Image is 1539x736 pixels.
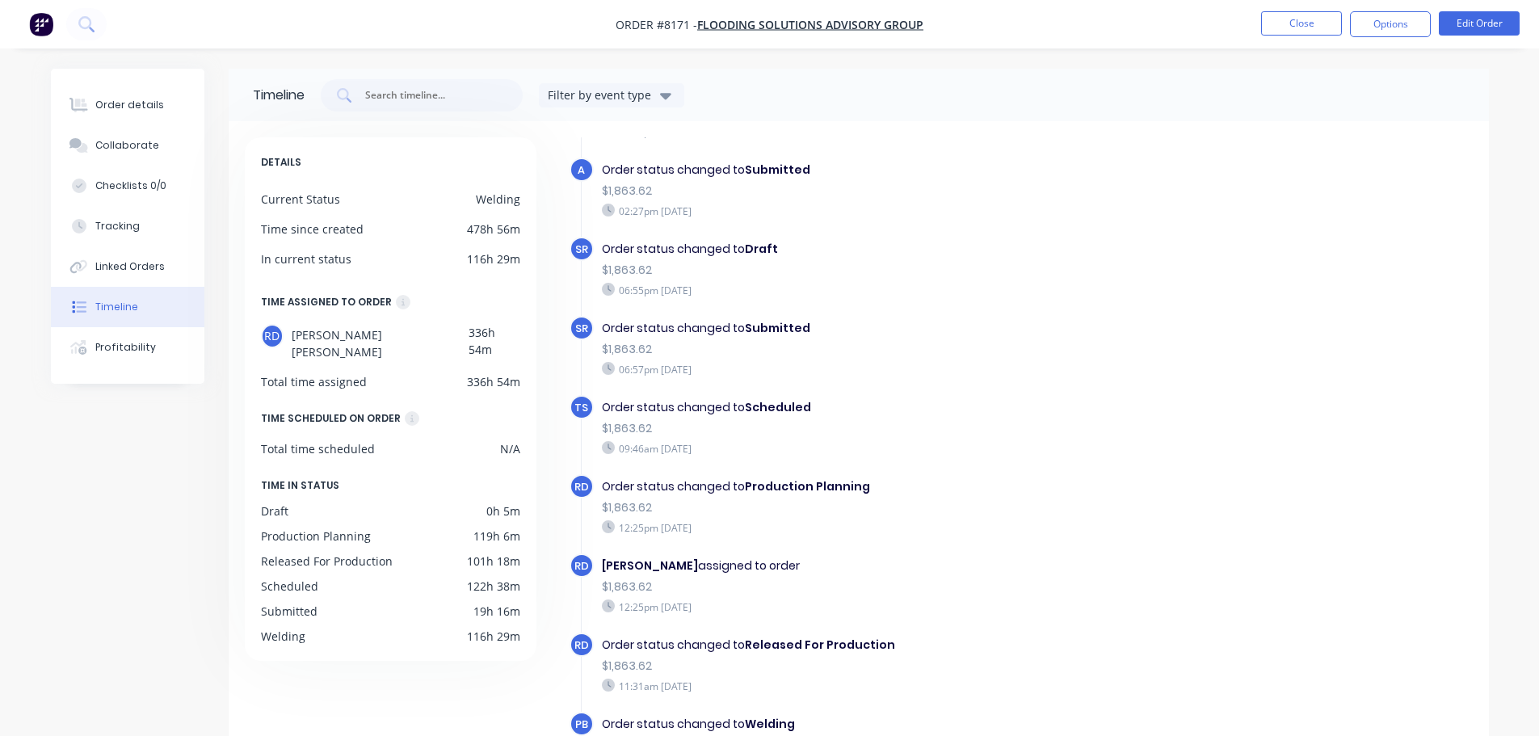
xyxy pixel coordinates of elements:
div: Timeline [95,300,138,314]
b: Welding [745,716,795,732]
button: Profitability [51,327,204,368]
b: Submitted [745,162,810,178]
span: RD [574,479,589,494]
span: Order #8171 - [616,17,697,32]
div: 478h 56m [467,221,520,238]
div: RD [261,324,284,348]
div: Draft [261,503,288,519]
span: PB [575,717,588,732]
div: Order status changed to [602,637,1161,654]
div: Order details [95,98,164,112]
div: Time since created [261,221,364,238]
img: Factory [29,12,53,36]
div: 119h 6m [473,528,520,545]
div: TIME SCHEDULED ON ORDER [261,410,401,427]
div: Profitability [95,340,156,355]
div: assigned to order [602,557,1161,574]
div: 336h 54m [467,373,520,390]
span: RD [574,637,589,653]
b: Scheduled [745,399,811,415]
div: 12:25pm [DATE] [602,599,1161,614]
div: Order status changed to [602,320,1161,337]
button: Edit Order [1439,11,1520,36]
span: SR [575,242,588,257]
button: Order details [51,85,204,125]
button: Collaborate [51,125,204,166]
span: TIME IN STATUS [261,477,339,494]
b: Draft [745,241,778,257]
a: Flooding Solutions Advisory Group [697,17,923,32]
div: Order status changed to [602,399,1161,416]
b: Production Planning [745,478,870,494]
span: RD [574,558,589,574]
button: Options [1350,11,1431,37]
div: Current Status [261,191,340,208]
div: Order status changed to [602,241,1161,258]
div: Production Planning [261,528,371,545]
div: Timeline [253,86,305,105]
div: 06:55pm [DATE] [602,283,1161,297]
div: $1,863.62 [602,578,1161,595]
div: $1,863.62 [602,420,1161,437]
div: Scheduled [261,578,318,595]
button: Linked Orders [51,246,204,287]
span: A [578,162,585,178]
div: Order status changed to [602,478,1161,495]
div: 101h 18m [467,553,520,570]
div: 116h 29m [467,250,520,267]
div: Order status changed to [602,716,1161,733]
div: $1,863.62 [602,183,1161,200]
button: Filter by event type [539,83,684,107]
button: Tracking [51,206,204,246]
div: 12:25pm [DATE] [602,520,1161,535]
div: 11:31am [DATE] [602,679,1161,693]
div: $1,863.62 [602,262,1161,279]
div: $1,863.62 [602,499,1161,516]
div: 06:57pm [DATE] [602,362,1161,376]
div: Checklists 0/0 [95,179,166,193]
div: Collaborate [95,138,159,153]
span: TS [574,400,588,415]
div: 02:27pm [DATE] [602,204,1161,218]
div: 0h 5m [486,503,520,519]
div: 19h 16m [473,603,520,620]
span: [PERSON_NAME] [PERSON_NAME] [292,324,469,360]
div: N/A [500,440,520,457]
div: 336h 54m [469,324,519,360]
div: Welding [261,628,305,645]
input: Search timeline... [364,87,498,103]
div: Released For Production [261,553,393,570]
div: 122h 38m [467,578,520,595]
div: $1,863.62 [602,341,1161,358]
div: Tracking [95,219,140,233]
div: 09:46am [DATE] [602,441,1161,456]
button: Timeline [51,287,204,327]
span: DETAILS [261,154,301,171]
div: Filter by event type [548,86,656,103]
div: 116h 29m [467,628,520,645]
div: TIME ASSIGNED TO ORDER [261,293,392,311]
div: $1,863.62 [602,658,1161,675]
div: Total time assigned [261,373,367,390]
b: Released For Production [745,637,895,653]
div: In current status [261,250,351,267]
button: Checklists 0/0 [51,166,204,206]
b: Submitted [745,320,810,336]
b: [PERSON_NAME] [602,557,698,574]
button: Close [1261,11,1342,36]
div: Submitted [261,603,317,620]
div: Order status changed to [602,162,1161,179]
div: Linked Orders [95,259,165,274]
div: Total time scheduled [261,440,375,457]
div: Welding [476,191,520,208]
span: SR [575,321,588,336]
